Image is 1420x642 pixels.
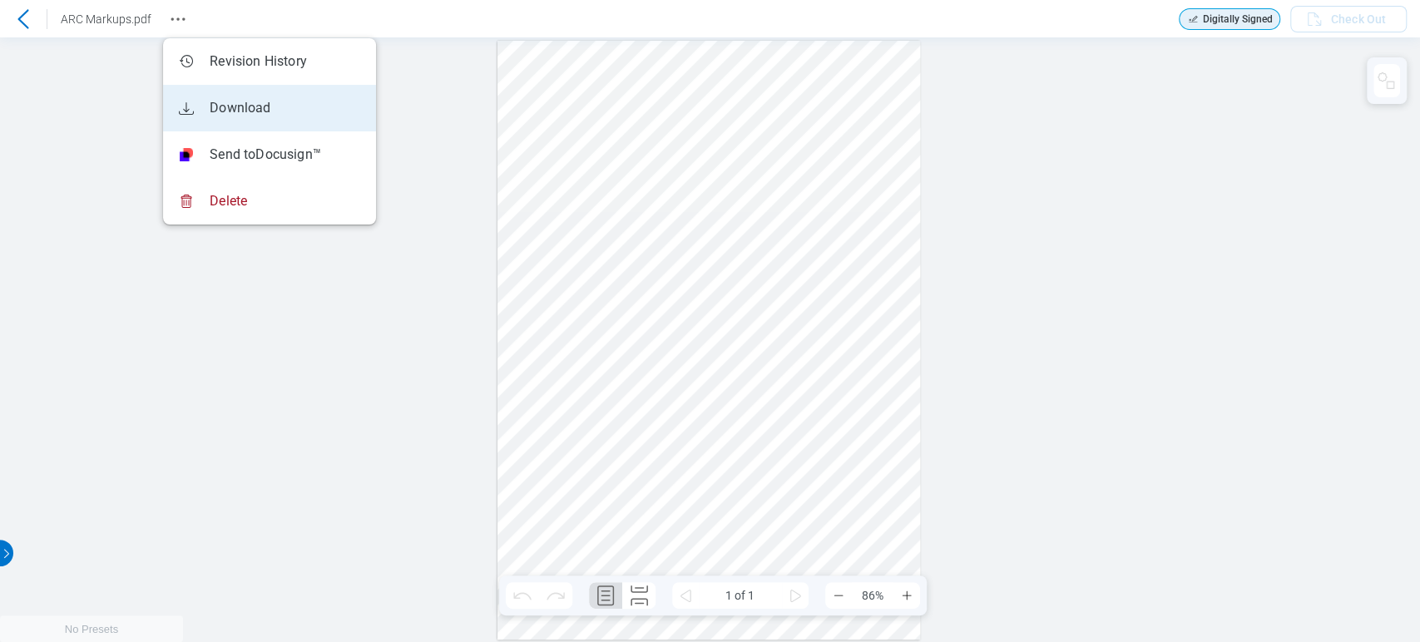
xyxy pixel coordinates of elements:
[539,582,572,609] button: Redo
[61,12,151,26] span: ARC Markups.pdf
[165,6,191,32] button: Revision History
[1203,12,1273,26] span: Digitally Signed
[176,98,270,118] div: Download
[589,582,622,609] button: Single Page Layout
[622,582,656,609] button: Continuous Page Layout
[506,582,539,609] button: Undo
[1290,6,1407,32] button: Check Out
[210,146,321,164] span: Send to Docusign™
[210,192,247,210] span: Delete
[852,582,893,609] span: 86%
[893,582,920,609] button: Zoom In
[825,582,852,609] button: Zoom Out
[699,582,782,609] span: 1 of 1
[176,52,307,72] div: Revision History
[163,38,376,225] ul: Revision History
[180,148,193,161] img: Docusign Logo
[1331,11,1386,27] span: Check Out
